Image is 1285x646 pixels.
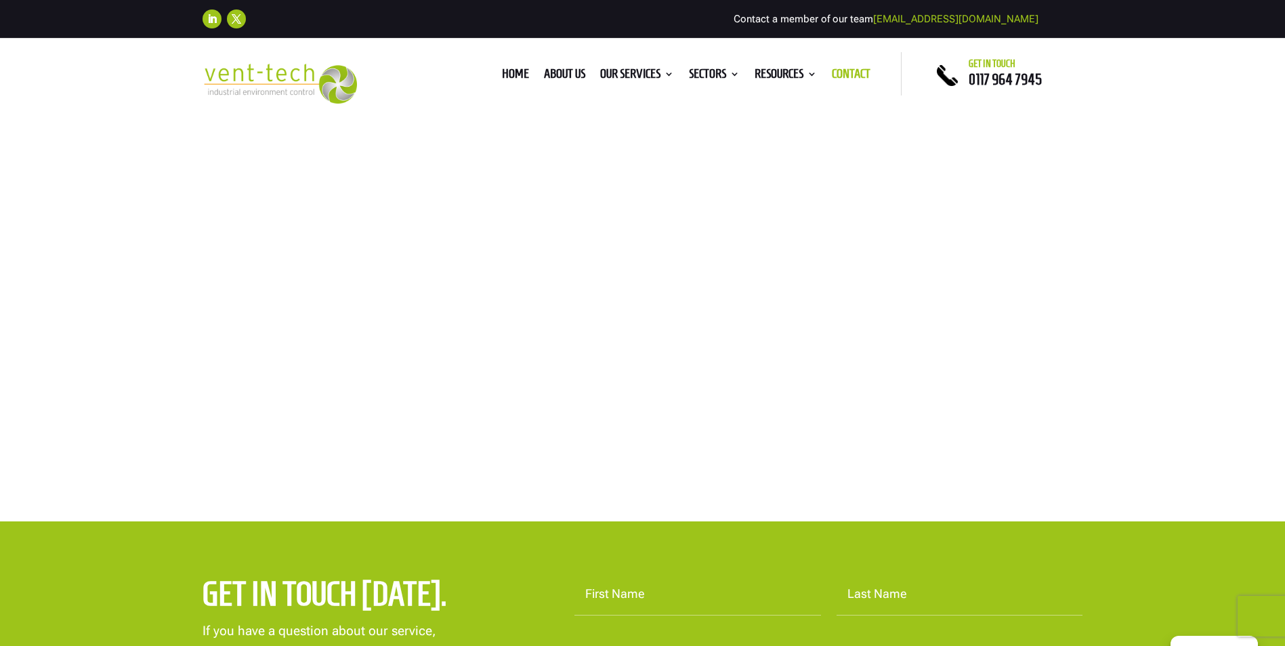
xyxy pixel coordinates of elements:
span: Contact a member of our team [734,13,1038,25]
a: Home [502,69,529,84]
input: Last Name [837,574,1083,616]
span: Get in touch [969,58,1015,69]
a: Resources [755,69,817,84]
a: Our Services [600,69,674,84]
a: Sectors [689,69,740,84]
input: First Name [574,574,821,616]
a: Contact [832,69,870,84]
a: Follow on X [227,9,246,28]
a: 0117 964 7945 [969,71,1042,87]
a: Follow on LinkedIn [203,9,222,28]
a: About us [544,69,585,84]
img: 2023-09-27T08_35_16.549ZVENT-TECH---Clear-background [203,64,358,104]
a: [EMAIL_ADDRESS][DOMAIN_NAME] [873,13,1038,25]
h2: Get in touch [DATE]. [203,574,485,621]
